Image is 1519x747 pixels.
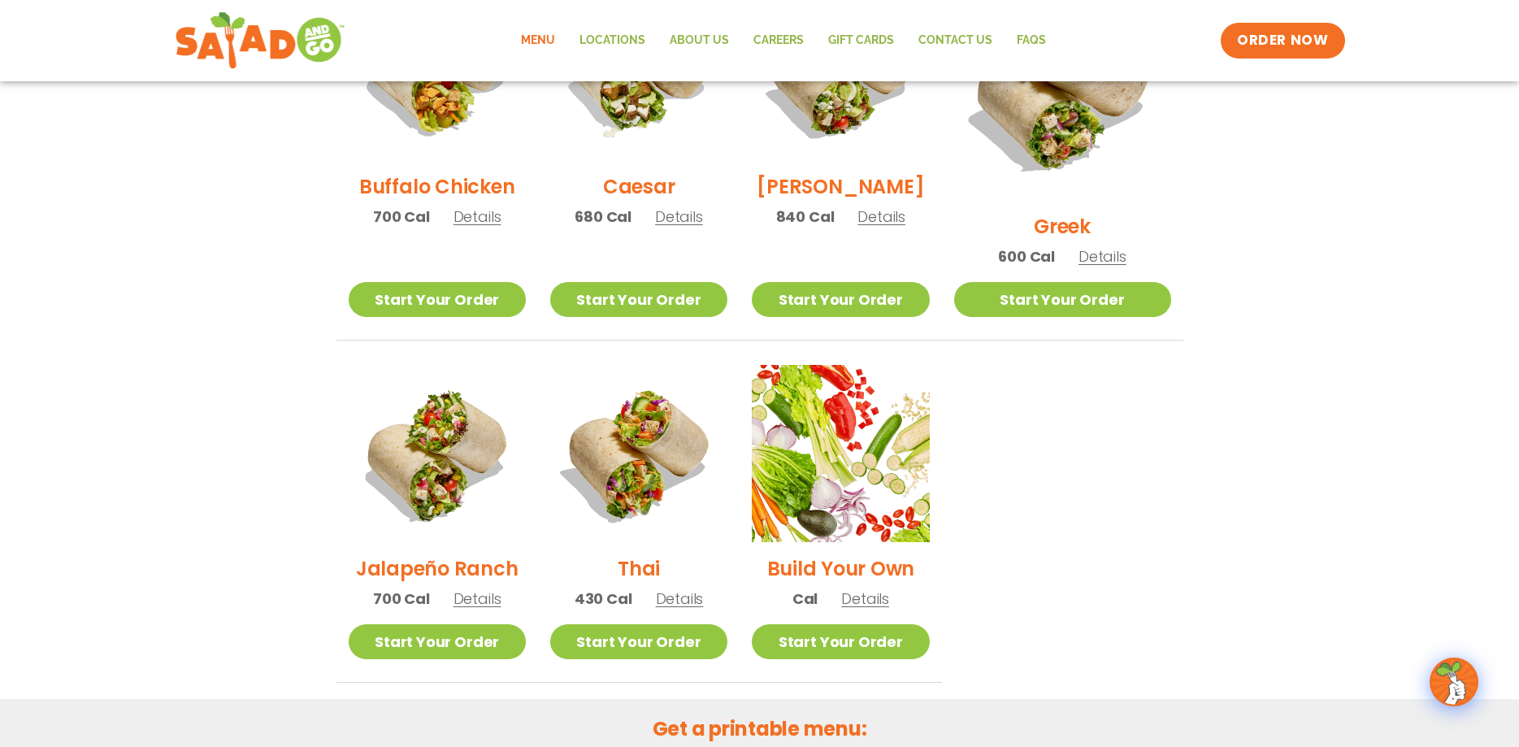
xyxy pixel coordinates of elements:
a: Careers [741,22,816,59]
h2: Get a printable menu: [336,714,1183,743]
span: 600 Cal [998,245,1055,267]
img: Product photo for Build Your Own [752,365,929,542]
a: Locations [567,22,658,59]
h2: Build Your Own [767,554,915,583]
a: Start Your Order [550,282,727,317]
span: Details [656,588,704,609]
a: Start Your Order [752,624,929,659]
span: Details [655,206,703,227]
h2: Greek [1034,212,1091,241]
a: ORDER NOW [1221,23,1344,59]
a: Start Your Order [349,282,526,317]
h2: Caesar [603,172,675,201]
a: About Us [658,22,741,59]
a: Menu [509,22,567,59]
h2: Thai [618,554,660,583]
span: Details [1078,246,1126,267]
img: wpChatIcon [1431,659,1477,705]
span: 680 Cal [575,206,631,228]
h2: [PERSON_NAME] [757,172,924,201]
span: 840 Cal [776,206,835,228]
span: Cal [792,588,818,610]
span: Details [857,206,905,227]
h2: Jalapeño Ranch [356,554,519,583]
img: Product photo for Thai Wrap [550,365,727,542]
a: Start Your Order [752,282,929,317]
span: ORDER NOW [1237,31,1328,50]
h2: Buffalo Chicken [359,172,514,201]
img: Product photo for Jalapeño Ranch Wrap [349,365,526,542]
a: Start Your Order [550,624,727,659]
a: Contact Us [906,22,1005,59]
img: new-SAG-logo-768×292 [175,8,346,73]
span: Details [454,206,501,227]
span: 700 Cal [373,206,430,228]
span: Details [454,588,501,609]
span: 430 Cal [575,588,632,610]
a: Start Your Order [349,624,526,659]
a: GIFT CARDS [816,22,906,59]
span: 700 Cal [373,588,430,610]
span: Details [841,588,889,609]
nav: Menu [509,22,1058,59]
a: Start Your Order [954,282,1171,317]
a: FAQs [1005,22,1058,59]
